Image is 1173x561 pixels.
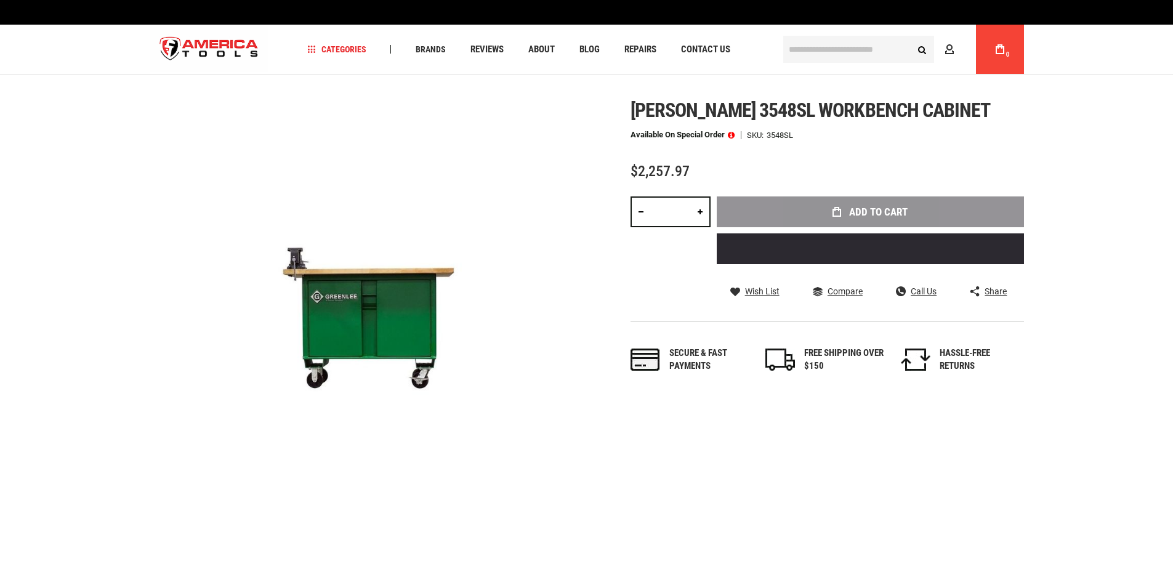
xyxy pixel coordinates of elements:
[730,286,780,297] a: Wish List
[523,41,560,58] a: About
[528,45,555,54] span: About
[470,45,504,54] span: Reviews
[767,131,793,139] div: 3548SL
[681,45,730,54] span: Contact Us
[896,286,937,297] a: Call Us
[901,349,930,371] img: returns
[150,99,587,536] img: main product photo
[150,26,269,73] img: America Tools
[307,45,366,54] span: Categories
[940,347,1020,373] div: HASSLE-FREE RETURNS
[624,45,656,54] span: Repairs
[1006,51,1010,58] span: 0
[669,347,749,373] div: Secure & fast payments
[619,41,662,58] a: Repairs
[911,38,934,61] button: Search
[631,163,690,180] span: $2,257.97
[911,287,937,296] span: Call Us
[302,41,372,58] a: Categories
[579,45,600,54] span: Blog
[745,287,780,296] span: Wish List
[465,41,509,58] a: Reviews
[747,131,767,139] strong: SKU
[410,41,451,58] a: Brands
[675,41,736,58] a: Contact Us
[985,287,1007,296] span: Share
[150,26,269,73] a: store logo
[631,349,660,371] img: payments
[574,41,605,58] a: Blog
[988,25,1012,74] a: 0
[813,286,863,297] a: Compare
[416,45,446,54] span: Brands
[804,347,884,373] div: FREE SHIPPING OVER $150
[765,349,795,371] img: shipping
[631,99,991,122] span: [PERSON_NAME] 3548sl workbench cabinet
[631,131,735,139] p: Available on Special Order
[828,287,863,296] span: Compare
